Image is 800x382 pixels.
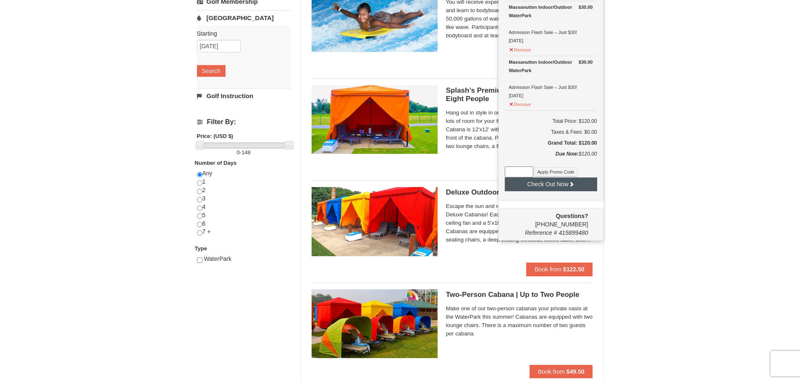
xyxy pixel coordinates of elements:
[505,150,597,166] div: $120.00
[197,29,284,38] label: Starting
[530,365,593,378] button: Book from $49.50
[197,10,291,26] a: [GEOGRAPHIC_DATA]
[237,149,240,156] span: 0
[579,58,593,66] strong: $30.00
[509,58,593,100] div: Admission Flash Sale – Just $30! [DATE]
[241,149,251,156] span: 148
[446,188,593,197] h5: Deluxe Outdoor Cabana | Up to Six People
[312,289,438,358] img: 6619917-1543-9530f6c0.jpg
[505,139,597,147] h5: Grand Total: $120.00
[505,212,588,228] span: [PHONE_NUMBER]
[509,3,593,45] div: Admission Flash Sale – Just $30! [DATE]
[567,368,585,375] strong: $49.50
[525,229,557,236] span: Reference #
[197,148,291,157] label: -
[579,3,593,11] strong: $30.00
[538,368,565,375] span: Book from
[197,169,291,244] div: Any 1 2 3 4 5 6 7 +
[509,3,593,20] div: Massanutten Indoor/Outdoor WaterPark
[505,177,597,191] button: Check Out Now
[526,262,593,276] button: Book from $122.50
[509,98,532,109] button: Remove
[312,187,438,256] img: 6619917-1538-a53695fd.jpg
[446,109,593,151] span: Hang out in style in one of our Premium Cabanas! There’s lots of room for your friends or family ...
[535,266,561,273] span: Book from
[556,151,579,157] strong: Due Now:
[195,160,237,166] strong: Number of Days
[556,213,588,219] strong: Questions?
[509,44,532,54] button: Remove
[446,202,593,244] span: Escape the sun and relax in one of our newly updated Deluxe Cabanas! Each deluxe cabana is 10'x10...
[446,304,593,338] span: Make one of our two-person cabanas your private oasis at the WaterPark this summer! Cabanas are e...
[446,291,593,299] h5: Two-Person Cabana | Up to Two People
[197,65,226,77] button: Search
[446,86,593,103] h5: Splash’s Premium Outdoor Cabana | Up to Eight People
[505,117,597,125] h6: Total Price: $120.00
[197,118,291,126] h4: Filter By:
[195,245,207,252] strong: Type
[312,85,438,154] img: 6619917-1540-abbb9b77.jpg
[204,255,231,262] span: WaterPark
[535,167,577,177] button: Apply Promo Code
[505,128,597,136] div: Taxes & Fees: $0.00
[509,58,593,75] div: Massanutten Indoor/Outdoor WaterPark
[563,266,585,273] strong: $122.50
[559,229,588,236] span: 415899480
[197,88,291,104] a: Golf Instruction
[197,133,233,139] strong: Price: (USD $)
